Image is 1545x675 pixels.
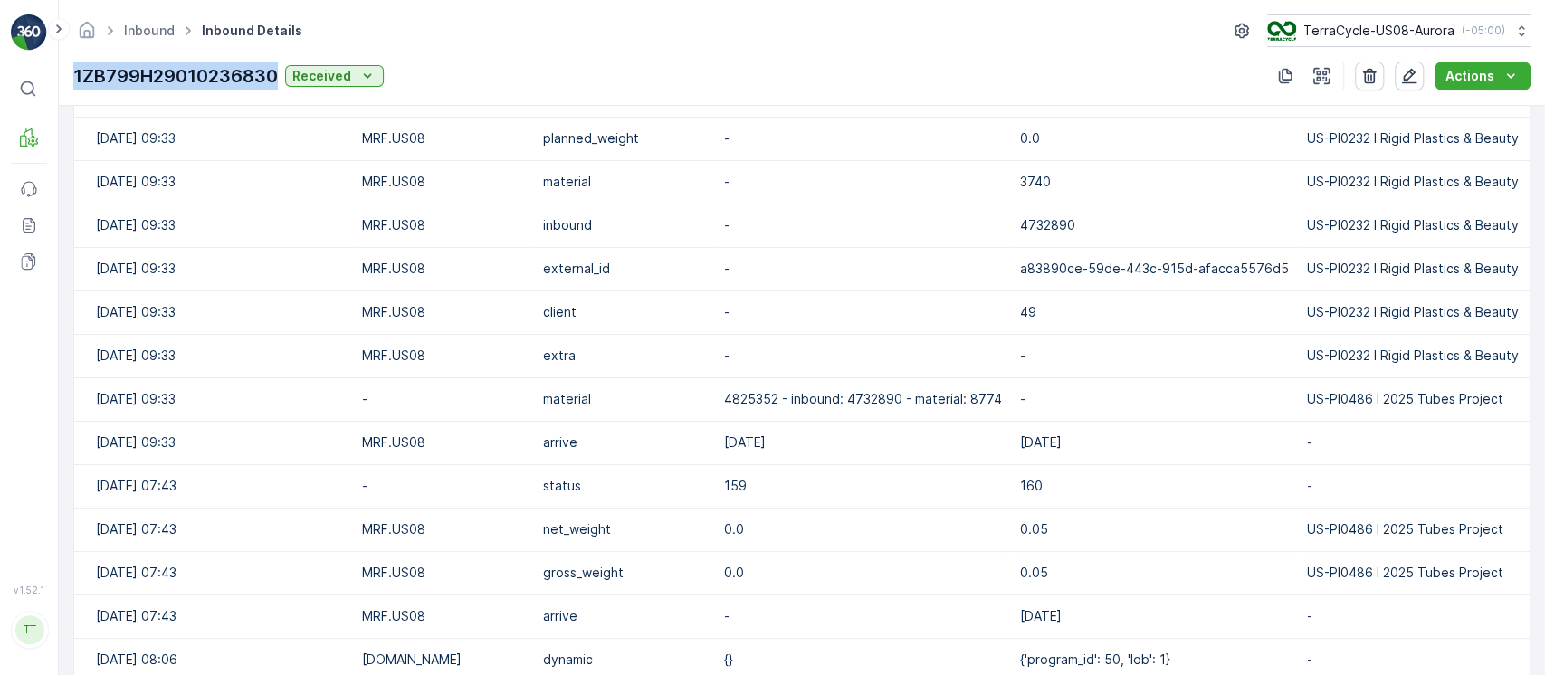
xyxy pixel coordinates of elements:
[74,117,353,160] td: [DATE] 09:33
[74,551,353,594] td: [DATE] 07:43
[1020,520,1289,538] p: 0.05
[11,599,47,661] button: TT
[715,290,1011,334] td: -
[543,520,706,538] p: net_weight
[724,477,1002,495] p: 159
[543,651,706,669] p: dynamic
[715,334,1011,377] td: -
[715,247,1011,290] td: -
[1307,303,1519,321] p: US-PI0232 I Rigid Plastics & Beauty
[362,303,525,321] p: MRF.US08
[724,564,1002,582] p: 0.0
[1303,22,1454,40] p: TerraCycle-US08-Aurora
[362,260,525,278] p: MRF.US08
[1011,334,1298,377] td: -
[543,347,706,365] p: extra
[362,520,525,538] p: MRF.US08
[543,433,706,452] p: arrive
[362,564,525,582] p: MRF.US08
[724,651,1002,669] p: {}
[1307,607,1519,625] p: -
[715,594,1011,638] td: -
[74,247,353,290] td: [DATE] 09:33
[74,421,353,464] td: [DATE] 09:33
[1307,477,1519,495] p: -
[1307,564,1519,582] p: US-PI0486 I 2025 Tubes Project
[1020,433,1289,452] p: [DATE]
[74,594,353,638] td: [DATE] 07:43
[124,23,175,38] a: Inbound
[543,564,706,582] p: gross_weight
[543,303,706,321] p: client
[1020,260,1289,278] p: a83890ce-59de-443c-915d-afacca5576d5
[362,607,525,625] p: MRF.US08
[1020,477,1289,495] p: 160
[1307,390,1519,408] p: US-PI0486 I 2025 Tubes Project
[74,290,353,334] td: [DATE] 09:33
[11,14,47,51] img: logo
[73,62,278,90] p: 1ZB799H29010236830
[543,477,706,495] p: status
[1307,173,1519,191] p: US-PI0232 I Rigid Plastics & Beauty
[77,27,97,43] a: Homepage
[362,651,525,669] p: [DOMAIN_NAME]
[1445,67,1494,85] p: Actions
[1307,260,1519,278] p: US-PI0232 I Rigid Plastics & Beauty
[543,260,706,278] p: external_id
[362,173,525,191] p: MRF.US08
[74,377,353,421] td: [DATE] 09:33
[1462,24,1505,38] p: ( -05:00 )
[715,160,1011,204] td: -
[1307,520,1519,538] p: US-PI0486 I 2025 Tubes Project
[724,390,1002,408] p: 4825352 - inbound: 4732890 - material: 8774
[1267,14,1531,47] button: TerraCycle-US08-Aurora(-05:00)
[1020,607,1289,625] p: [DATE]
[1307,433,1519,452] p: -
[543,173,706,191] p: material
[1011,377,1298,421] td: -
[198,22,306,40] span: Inbound Details
[362,347,525,365] p: MRF.US08
[285,65,384,87] button: Received
[724,433,1002,452] p: [DATE]
[362,129,525,147] p: MRF.US08
[1267,21,1296,41] img: image_ci7OI47.png
[543,216,706,234] p: inbound
[1020,129,1289,147] p: 0.0
[1020,216,1289,234] p: 4732890
[543,607,706,625] p: arrive
[1307,216,1519,234] p: US-PI0232 I Rigid Plastics & Beauty
[292,67,351,85] p: Received
[715,204,1011,247] td: -
[74,334,353,377] td: [DATE] 09:33
[1307,651,1519,669] p: -
[543,390,706,408] p: material
[543,129,706,147] p: planned_weight
[353,377,534,421] td: -
[715,117,1011,160] td: -
[74,204,353,247] td: [DATE] 09:33
[74,160,353,204] td: [DATE] 09:33
[1307,347,1519,365] p: US-PI0232 I Rigid Plastics & Beauty
[353,464,534,508] td: -
[362,433,525,452] p: MRF.US08
[11,585,47,595] span: v 1.52.1
[1020,303,1289,321] p: 49
[74,508,353,551] td: [DATE] 07:43
[362,216,525,234] p: MRF.US08
[74,464,353,508] td: [DATE] 07:43
[1020,564,1289,582] p: 0.05
[1435,62,1531,90] button: Actions
[724,520,1002,538] p: 0.0
[1020,651,1289,669] p: {'program_id': 50, 'lob': 1}
[15,615,44,644] div: TT
[1020,173,1289,191] p: 3740
[1307,129,1519,147] p: US-PI0232 I Rigid Plastics & Beauty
